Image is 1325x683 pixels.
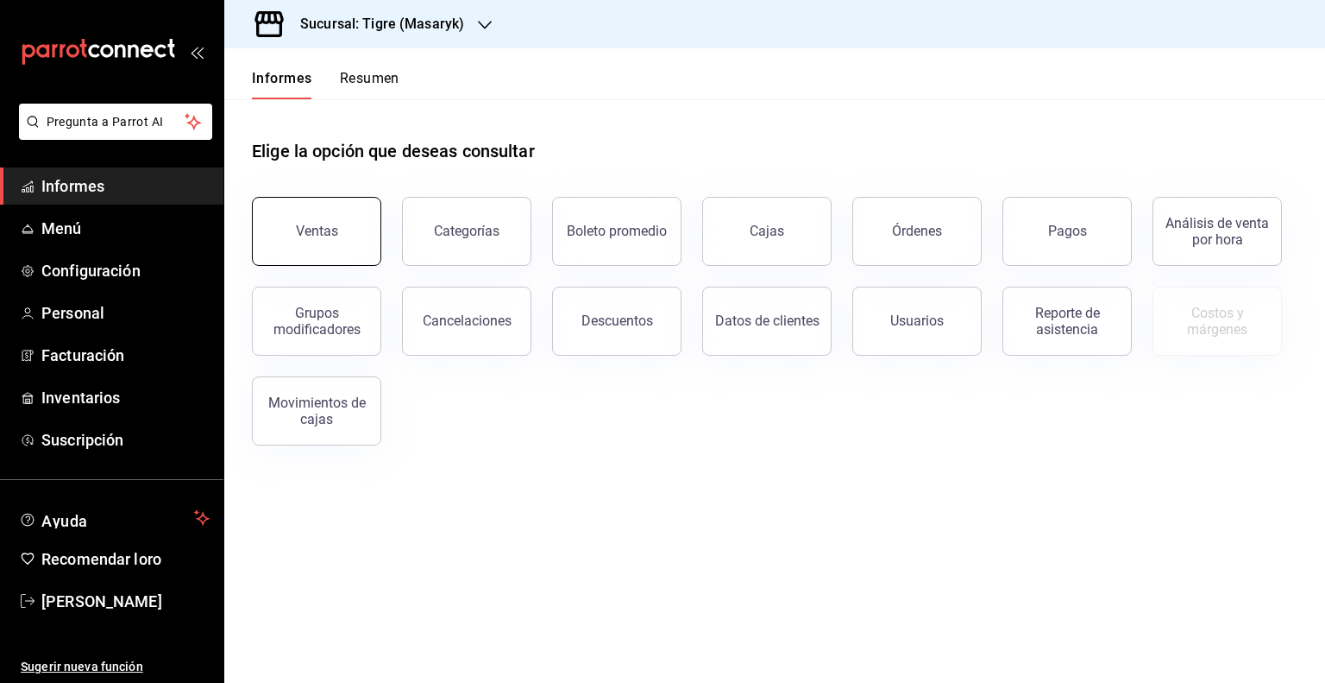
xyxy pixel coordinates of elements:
[1048,223,1087,239] font: Pagos
[1152,197,1282,266] button: Análisis de venta por hora
[41,219,82,237] font: Menú
[41,512,88,530] font: Ayuda
[296,223,338,239] font: Ventas
[1035,305,1100,338] font: Reporte de asistencia
[715,313,819,329] font: Datos de clientes
[552,197,681,266] button: Boleto promedio
[1152,287,1282,356] button: Contrata inventarios para ver este informe
[892,223,942,239] font: Órdenes
[750,223,785,239] font: Cajas
[890,313,944,329] font: Usuarios
[19,104,212,140] button: Pregunta a Parrot AI
[190,45,204,59] button: abrir_cajón_menú
[1002,197,1132,266] button: Pagos
[1165,215,1269,248] font: Análisis de venta por hora
[567,223,667,239] font: Boleto promedio
[300,16,464,32] font: Sucursal: Tigre (Masaryk)
[402,287,531,356] button: Cancelaciones
[581,313,653,329] font: Descuentos
[47,115,164,129] font: Pregunta a Parrot AI
[41,431,123,449] font: Suscripción
[41,262,141,280] font: Configuración
[1187,305,1247,338] font: Costos y márgenes
[41,177,104,195] font: Informes
[252,141,535,161] font: Elige la opción que deseas consultar
[273,305,361,338] font: Grupos modificadores
[252,287,381,356] button: Grupos modificadores
[1002,287,1132,356] button: Reporte de asistencia
[252,69,399,99] div: pestañas de navegación
[702,287,832,356] button: Datos de clientes
[423,313,512,329] font: Cancelaciones
[402,197,531,266] button: Categorías
[41,389,120,407] font: Inventarios
[252,376,381,446] button: Movimientos de cajas
[434,223,499,239] font: Categorías
[252,197,381,266] button: Ventas
[552,287,681,356] button: Descuentos
[21,660,143,674] font: Sugerir nueva función
[252,70,312,86] font: Informes
[41,550,161,568] font: Recomendar loro
[41,304,104,322] font: Personal
[41,346,124,364] font: Facturación
[852,287,982,356] button: Usuarios
[12,125,212,143] a: Pregunta a Parrot AI
[268,395,366,427] font: Movimientos de cajas
[852,197,982,266] button: Órdenes
[340,70,399,86] font: Resumen
[702,197,832,266] a: Cajas
[41,592,162,610] font: [PERSON_NAME]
